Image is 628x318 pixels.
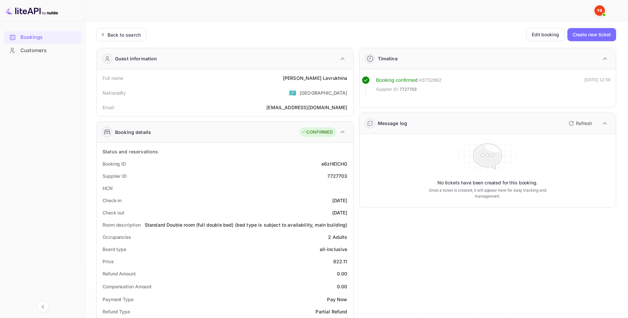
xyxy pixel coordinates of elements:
div: Partial Refund [315,308,347,315]
div: Compensation Amount [103,283,152,290]
div: 2 Adults [328,234,347,240]
button: Create new ticket [567,28,616,41]
div: Customers [4,44,81,57]
div: Standard Double room (full double bed) (bed type is subject to availability, main building) [145,221,347,228]
div: [DATE] [332,209,347,216]
div: Full name [103,75,123,81]
div: # 3732862 [419,77,441,84]
div: Guest information [115,55,157,62]
a: Bookings [4,31,81,43]
div: Timeline [378,55,398,62]
span: 7727703 [400,86,417,93]
div: e6zHEICHG [321,160,347,167]
div: [DATE] 12:58 [584,77,611,96]
div: 0.00 [337,283,347,290]
div: HCN [103,185,113,192]
div: [DATE] [332,197,347,204]
div: Booking ID [103,160,126,167]
div: all-inclusive [320,246,347,253]
p: Once a ticket is created, it will appear here for easy tracking and management. [418,187,556,199]
div: 7727703 [327,173,347,179]
span: United States [289,87,296,99]
div: Message log [378,120,407,127]
p: No tickets have been created for this booking. [437,179,538,186]
div: Pay Now [327,296,347,303]
div: Booking details [115,129,151,136]
div: Supplier ID [103,173,127,179]
button: Refresh [565,118,595,129]
p: Refresh [576,120,592,127]
div: Customers [20,47,78,54]
div: Check out [103,209,124,216]
div: Board type [103,246,126,253]
img: LiteAPI logo [5,5,58,16]
div: Price [103,258,114,265]
div: 0.00 [337,270,347,277]
div: CONFIRMED [301,129,333,136]
div: Refund Type [103,308,130,315]
div: Booking confirmed [376,77,418,84]
button: Edit booking [526,28,565,41]
div: Refund Amount [103,270,136,277]
button: Collapse navigation [37,301,49,313]
div: Bookings [20,34,78,41]
span: Supplier ID: [376,86,399,93]
div: Bookings [4,31,81,44]
a: Customers [4,44,81,56]
div: Room description [103,221,140,228]
div: [GEOGRAPHIC_DATA] [300,89,347,96]
div: [EMAIL_ADDRESS][DOMAIN_NAME] [266,104,347,111]
div: Email [103,104,114,111]
div: Payment Type [103,296,134,303]
div: [PERSON_NAME] Lavrukhina [283,75,347,81]
div: Occupancies [103,234,131,240]
div: Check-in [103,197,122,204]
div: Back to search [107,31,141,38]
img: Yandex Support [594,5,605,16]
div: Status and reservations [103,148,158,155]
div: 822.11 [333,258,347,265]
div: Nationality [103,89,126,96]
